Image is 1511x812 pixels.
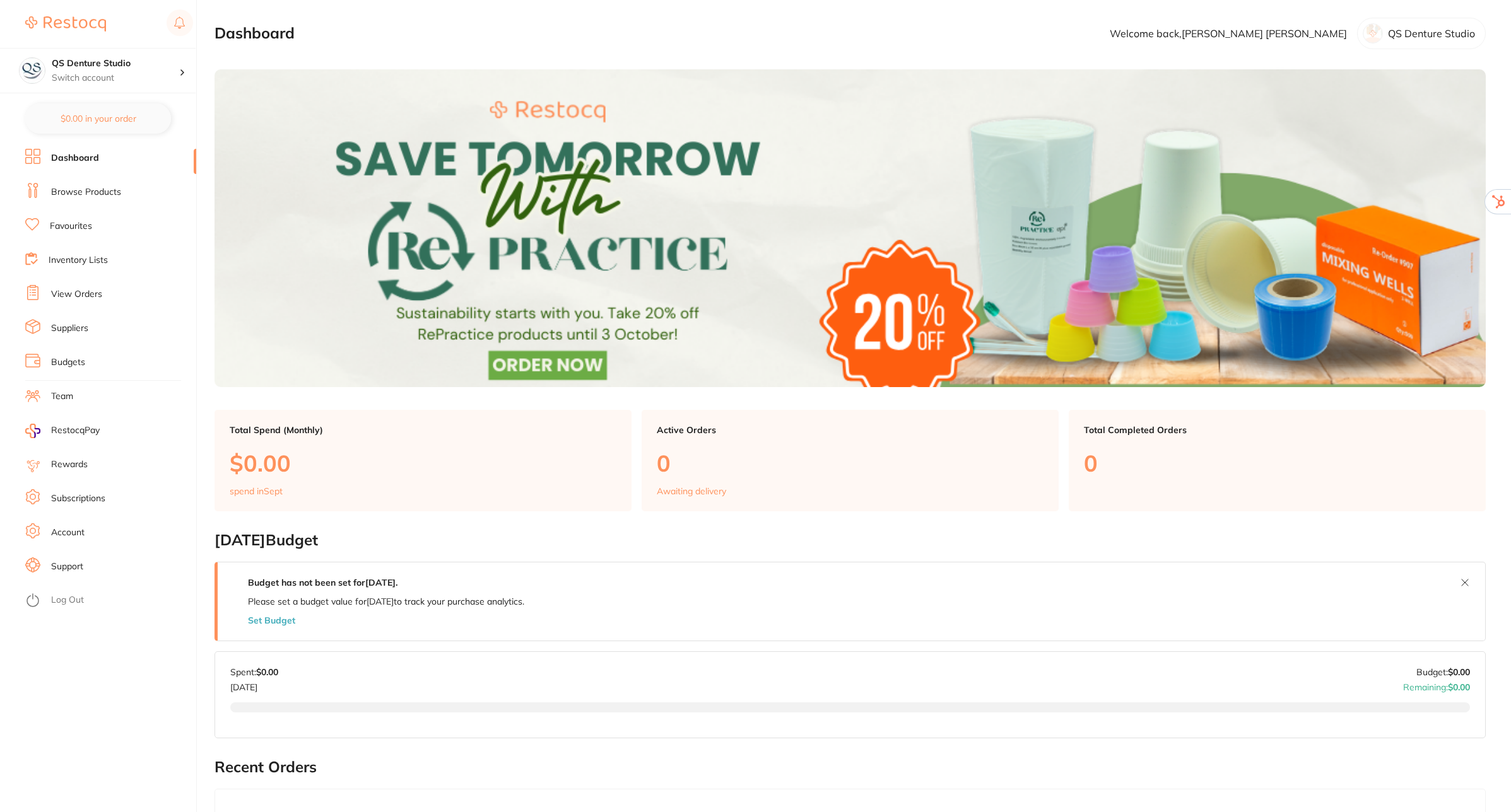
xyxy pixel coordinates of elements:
p: Please set a budget value for [DATE] to track your purchase analytics. [248,596,524,606]
a: Dashboard [51,152,99,165]
p: spend in Sept [230,486,283,496]
a: Team [51,390,73,403]
p: Awaiting delivery [657,486,726,496]
a: Rewards [51,458,88,471]
a: Log Out [51,594,84,606]
p: $0.00 [230,450,616,476]
p: Total Spend (Monthly) [230,425,616,435]
p: Budget: [1416,667,1470,677]
a: Inventory Lists [49,254,108,267]
a: Suppliers [51,322,88,335]
strong: $0.00 [1448,681,1470,693]
img: QS Denture Studio [20,58,45,83]
h2: [DATE] Budget [215,531,1486,549]
a: Active Orders0Awaiting delivery [642,410,1059,512]
strong: $0.00 [1448,666,1470,678]
a: Restocq Logo [25,9,106,38]
a: RestocqPay [25,424,100,438]
h2: Recent Orders [215,758,1486,776]
p: Welcome back, [PERSON_NAME] [PERSON_NAME] [1110,28,1347,39]
p: QS Denture Studio [1388,28,1475,39]
a: Support [51,560,83,573]
strong: $0.00 [256,666,278,678]
img: RestocqPay [25,424,40,438]
p: Active Orders [657,425,1044,435]
a: Total Spend (Monthly)$0.00spend inSept [215,410,632,512]
a: Browse Products [51,186,121,199]
a: Total Completed Orders0 [1069,410,1486,512]
p: Remaining: [1403,677,1470,692]
p: 0 [657,450,1044,476]
p: Switch account [52,72,179,84]
a: Account [51,526,85,539]
img: Restocq Logo [25,16,106,32]
p: Total Completed Orders [1084,425,1471,435]
p: Spent: [230,667,278,677]
a: Budgets [51,356,85,369]
a: Favourites [50,220,92,233]
button: $0.00 in your order [25,103,171,134]
h2: Dashboard [215,25,295,42]
a: View Orders [51,288,102,301]
strong: Budget has not been set for [DATE] . [248,577,397,588]
a: Subscriptions [51,492,105,505]
p: [DATE] [230,677,278,692]
span: RestocqPay [51,424,100,437]
h4: QS Denture Studio [52,57,179,70]
button: Log Out [25,591,192,611]
button: Set Budget [248,615,295,625]
img: Dashboard [215,69,1486,387]
p: 0 [1084,450,1471,476]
